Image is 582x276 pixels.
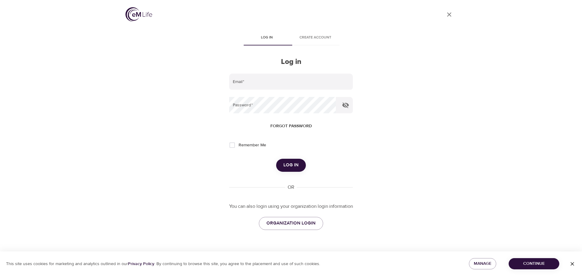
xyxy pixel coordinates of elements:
[259,217,323,230] a: ORGANIZATION LOGIN
[474,260,491,268] span: Manage
[128,261,154,267] a: Privacy Policy
[268,121,314,132] button: Forgot password
[266,219,316,227] span: ORGANIZATION LOGIN
[469,258,496,269] button: Manage
[285,184,297,191] div: OR
[442,7,457,22] a: close
[295,35,336,41] span: Create account
[283,161,299,169] span: Log in
[276,159,306,171] button: Log in
[270,122,312,130] span: Forgot password
[513,260,554,268] span: Continue
[239,142,266,148] span: Remember Me
[229,203,353,210] p: You can also login using your organization login information
[246,35,287,41] span: Log in
[125,7,152,22] img: logo
[229,58,353,66] h2: Log in
[509,258,559,269] button: Continue
[229,31,353,45] div: disabled tabs example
